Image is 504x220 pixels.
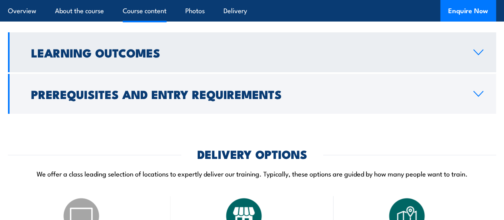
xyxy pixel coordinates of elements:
a: Prerequisites and Entry Requirements [8,74,496,114]
a: Learning Outcomes [8,32,496,72]
h2: Learning Outcomes [31,47,461,57]
h2: Prerequisites and Entry Requirements [31,89,461,99]
h2: DELIVERY OPTIONS [197,149,307,159]
p: We offer a class leading selection of locations to expertly deliver our training. Typically, thes... [8,169,496,178]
